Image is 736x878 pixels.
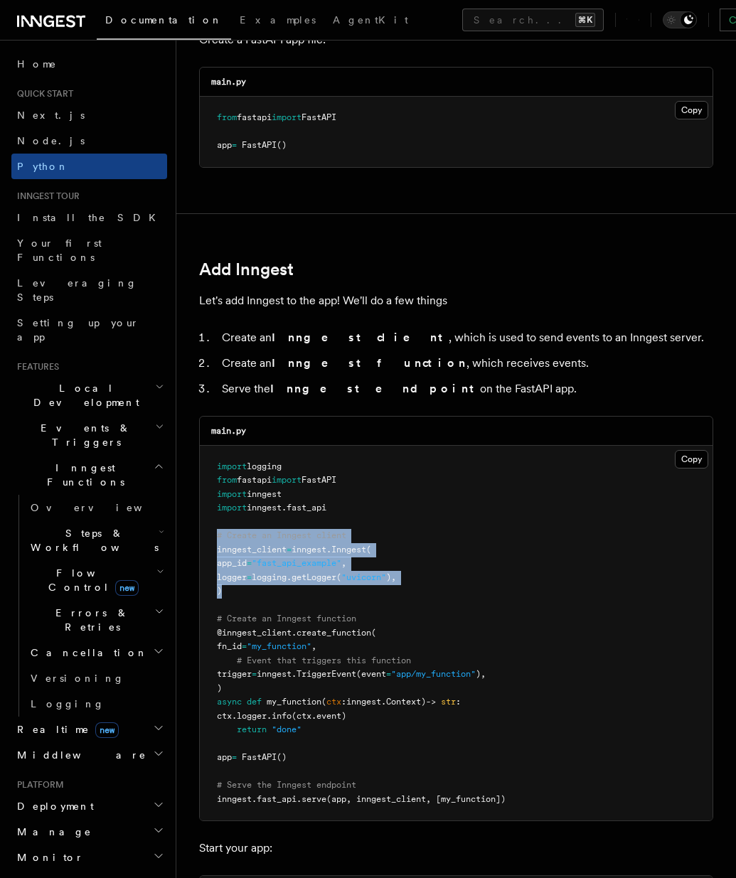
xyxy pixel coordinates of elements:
span: : [341,697,346,707]
span: FastAPI [242,752,277,762]
span: . [292,628,297,638]
span: . [326,545,331,555]
span: inngest_client [217,545,287,555]
span: , [341,558,346,568]
span: logging. [252,572,292,582]
span: getLogger [292,572,336,582]
span: ( [321,697,326,707]
a: Add Inngest [199,259,294,279]
a: AgentKit [324,4,417,38]
span: Home [17,57,57,71]
span: = [242,641,247,651]
span: Quick start [11,88,73,100]
span: from [217,112,237,122]
span: Cancellation [25,646,148,660]
span: . [232,711,237,721]
span: new [95,722,119,738]
span: = [232,752,237,762]
span: serve [302,794,326,804]
p: Let's add Inngest to the app! We'll do a few things [199,291,713,311]
span: Inngest Functions [11,461,154,489]
button: Deployment [11,793,167,819]
button: Middleware [11,742,167,768]
span: "uvicorn" [341,572,386,582]
span: Inngest [331,545,366,555]
span: inngest [217,794,252,804]
span: . [297,794,302,804]
li: Serve the on the FastAPI app. [218,379,713,399]
span: fastapi [237,112,272,122]
span: Examples [240,14,316,26]
span: = [252,669,257,679]
span: , [311,641,316,651]
button: Errors & Retries [25,600,167,640]
span: Local Development [11,381,155,409]
span: inngest [346,697,381,707]
span: create_function [297,628,371,638]
span: Monitor [11,850,84,864]
button: Monitor [11,845,167,870]
span: # Event that triggers this function [237,655,411,665]
span: Platform [11,779,64,791]
span: logging [247,461,282,471]
span: Python [17,161,69,172]
span: info [272,711,292,721]
a: Setting up your app [11,310,167,350]
span: (ctx.event) [292,711,346,721]
span: new [115,580,139,596]
span: ( [371,628,376,638]
span: ), [386,572,396,582]
span: ) [217,586,222,596]
span: import [217,503,247,513]
span: str [441,697,456,707]
span: () [277,140,287,150]
span: Features [11,361,59,373]
span: Overview [31,502,177,513]
button: Cancellation [25,640,167,665]
span: Leveraging Steps [17,277,137,303]
span: app [217,140,232,150]
button: Copy [675,450,708,469]
span: @inngest_client [217,628,292,638]
span: Realtime [11,722,119,737]
a: Your first Functions [11,230,167,270]
a: Leveraging Steps [11,270,167,310]
span: inngest. [257,669,297,679]
span: Deployment [11,799,94,813]
span: ( [366,545,371,555]
span: Events & Triggers [11,421,155,449]
span: Context) [386,697,426,707]
span: TriggerEvent [297,669,356,679]
span: def [247,697,262,707]
span: logger [237,711,267,721]
span: import [272,112,302,122]
a: Install the SDK [11,205,167,230]
span: = [247,572,252,582]
a: Logging [25,691,167,717]
button: Inngest Functions [11,455,167,495]
span: = [232,140,237,150]
span: . [252,794,257,804]
span: Logging [31,698,105,710]
button: Flow Controlnew [25,560,167,600]
a: Node.js [11,128,167,154]
span: Versioning [31,673,124,684]
button: Steps & Workflows [25,520,167,560]
span: (event [356,669,386,679]
span: inngest [292,545,326,555]
span: : [456,697,461,707]
span: "fast_api_example" [252,558,341,568]
span: Documentation [105,14,223,26]
span: . [282,503,287,513]
span: trigger [217,669,252,679]
strong: Inngest client [272,331,449,344]
button: Events & Triggers [11,415,167,455]
p: Start your app: [199,838,713,858]
button: Search...⌘K [462,9,604,31]
a: Home [11,51,167,77]
span: # Create an Inngest client [217,530,346,540]
span: . [267,711,272,721]
span: return [237,724,267,734]
a: Python [11,154,167,179]
span: app [217,752,232,762]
